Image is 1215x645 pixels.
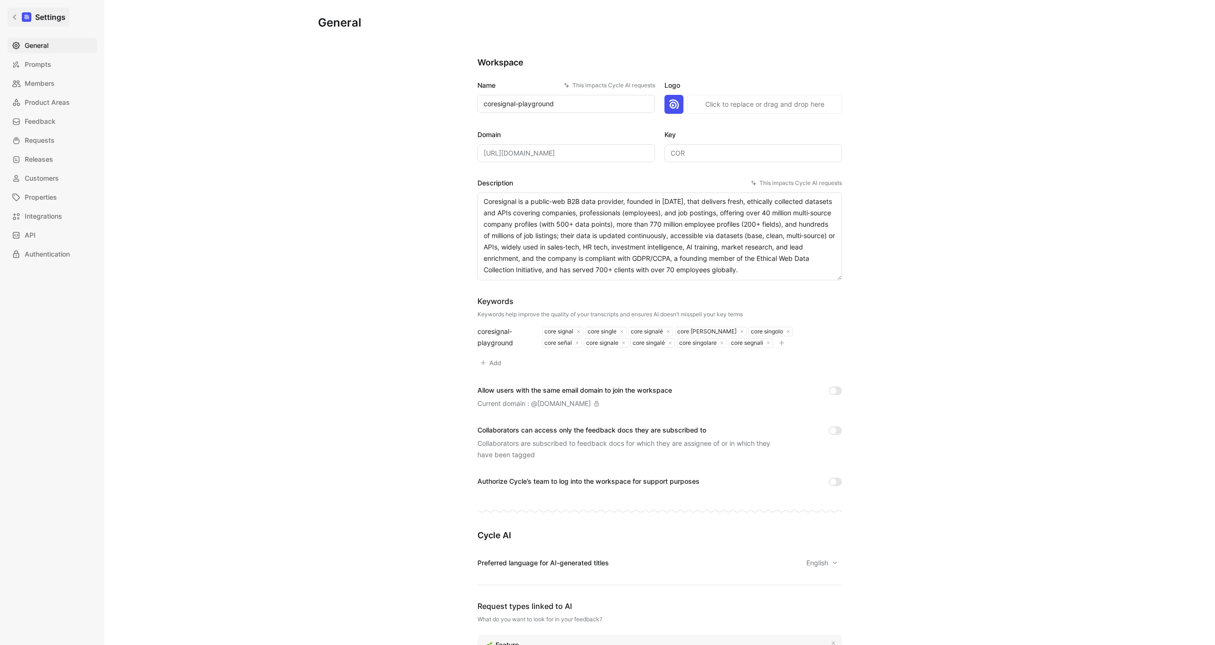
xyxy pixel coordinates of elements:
[477,385,672,396] div: Allow users with the same email domain to join the workspace
[477,530,842,541] h2: Cycle AI
[477,57,842,68] h2: Workspace
[8,171,97,186] a: Customers
[8,38,97,53] a: General
[664,129,842,140] label: Key
[318,15,361,30] h1: General
[8,209,97,224] a: Integrations
[25,173,59,184] span: Customers
[25,211,62,222] span: Integrations
[477,356,505,369] button: Add
[477,438,781,461] div: Collaborators are subscribed to feedback docs for which they are assignee of or in which they hav...
[35,11,65,23] h1: Settings
[8,133,97,148] a: Requests
[542,328,573,335] div: core signal
[25,192,57,203] span: Properties
[25,230,36,241] span: API
[25,135,55,146] span: Requests
[477,193,842,280] textarea: Coresignal is a public‑web B2B data provider, founded in [DATE], that delivers fresh, ethically c...
[477,80,655,91] label: Name
[629,328,663,335] div: core signalé
[8,57,97,72] a: Prompts
[584,339,618,347] div: core signale
[477,295,743,307] div: Keywords
[8,190,97,205] a: Properties
[542,339,572,347] div: core señal
[25,249,70,260] span: Authentication
[477,311,743,318] div: Keywords help improve the quality of your transcripts and ensures AI doesn’t misspell your key terms
[477,144,655,162] input: Some placeholder
[477,557,609,569] div: Preferred language for AI-generated titles
[8,114,97,129] a: Feedback
[677,339,717,347] div: core singolare
[806,557,830,569] span: English
[631,339,665,347] div: core singalé
[8,152,97,167] a: Releases
[477,476,700,487] div: Authorize Cycle’s team to log into the workspace for support purposes
[477,177,842,189] label: Description
[8,8,69,27] a: Settings
[25,116,56,127] span: Feedback
[25,154,53,165] span: Releases
[586,328,617,335] div: core single
[25,78,55,89] span: Members
[749,328,783,335] div: core singolo
[477,600,842,612] div: Request types linked to AI
[729,339,763,347] div: core segnali
[664,95,683,114] img: logo
[537,398,591,409] div: [DOMAIN_NAME]
[8,228,97,243] a: API
[8,76,97,91] a: Members
[477,129,655,140] label: Domain
[477,398,599,409] div: Current domain : @
[751,178,842,188] div: This impacts Cycle AI requests
[8,95,97,110] a: Product Areas
[477,616,842,623] div: What do you want to look for in your feedback?
[25,97,70,108] span: Product Areas
[664,80,842,91] label: Logo
[687,95,842,114] button: Click to replace or drag and drop here
[477,424,781,436] div: Collaborators can access only the feedback docs they are subscribed to
[477,326,531,349] div: coresignal-playground
[675,328,737,335] div: core [PERSON_NAME]
[8,247,97,262] a: Authentication
[25,40,48,51] span: General
[25,59,51,70] span: Prompts
[564,81,655,90] div: This impacts Cycle AI requests
[802,556,842,570] button: English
